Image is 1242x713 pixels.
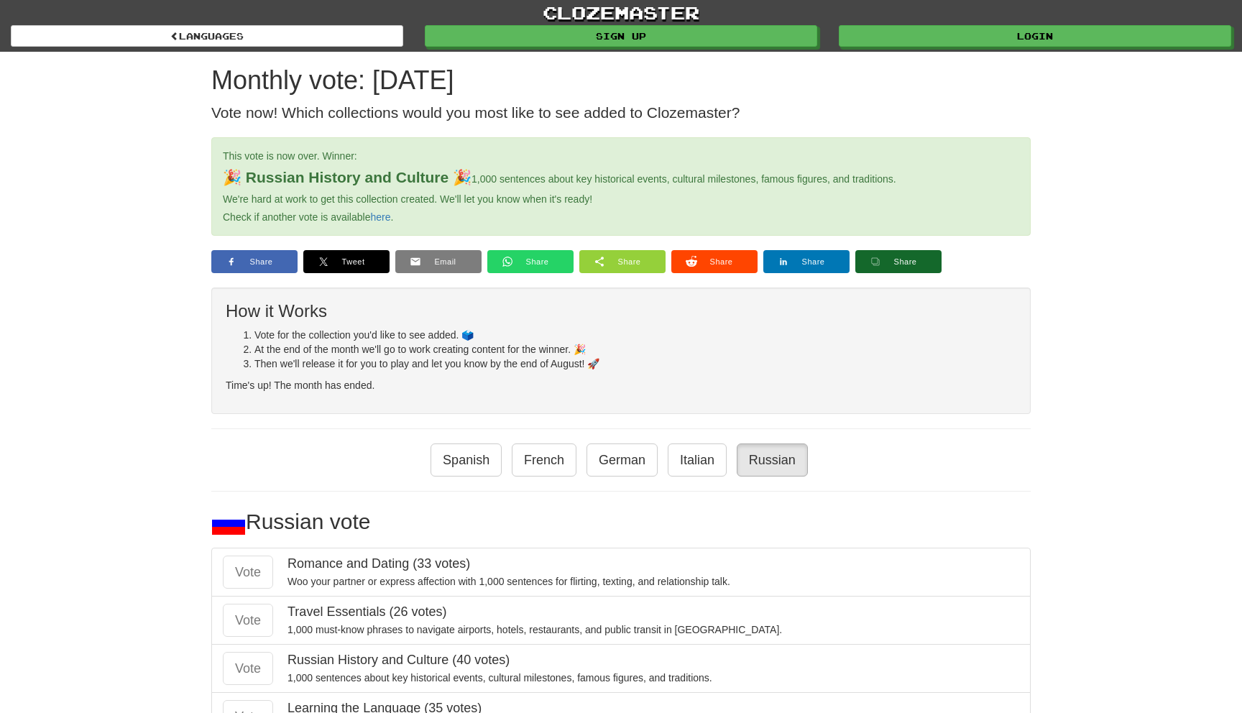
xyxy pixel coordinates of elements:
h1: Monthly vote: [DATE] [211,66,1031,95]
li: Then we'll release it for you to play and let you know by the end of August! 🚀 [254,356,1016,371]
span: Share [608,250,651,273]
p: Time's up! The month has ended. [226,378,1016,392]
p: Woo your partner or express affection with 1,000 sentences for flirting, texting, and relationshi... [287,575,730,588]
p: 1,000 sentences about key historical events, cultural milestones, famous figures, and traditions. [223,167,1019,188]
span: Email [424,250,467,273]
button: Vote [223,556,273,589]
img: sharethis sharing button [594,256,605,267]
span: Tweet [332,250,375,273]
button: Vote [223,652,273,685]
p: 1,000 sentences about key historical events, cultural milestones, famous figures, and traditions. [287,671,712,684]
a: Italian [668,443,727,477]
li: At the end of the month we'll go to work creating content for the winner. 🎉 [254,342,1016,356]
img: reddit sharing button [686,256,697,267]
li: Vote for the collection you'd like to see added. 🗳️ [254,328,1016,342]
p: This vote is now over. Winner: [223,149,1019,163]
a: Languages [11,25,403,47]
h4: Travel Essentials (26 votes) [287,605,782,620]
a: Sign up [425,25,817,47]
h2: Russian vote [211,506,1031,540]
span: Share [240,250,283,273]
span: Share [700,250,743,273]
img: twitter sharing button [318,256,329,267]
span: Share [792,250,835,273]
button: Vote [223,604,273,637]
h4: Romance and Dating (33 votes) [287,557,730,571]
a: Russian [737,443,808,477]
img: whatsapp sharing button [502,256,513,267]
a: Login [839,25,1231,47]
img: copy sharing button [870,256,881,267]
img: facebook sharing button [226,256,237,267]
span: 🎉 Russian History and Culture 🎉 [223,169,471,185]
a: Spanish [431,443,502,477]
a: here [370,211,390,223]
h3: How it Works [226,302,1016,321]
img: linkedin sharing button [778,256,789,267]
a: French [512,443,576,477]
img: email sharing button [410,256,421,267]
a: German [586,443,658,477]
p: Vote now! Which collections would you most like to see added to Clozemaster? [211,102,1031,123]
span: Share [884,250,927,273]
p: 1,000 must-know phrases to navigate airports, hotels, restaurants, and public transit in [GEOGRAP... [287,623,782,636]
p: We're hard at work to get this collection created. We'll let you know when it's ready! [223,192,1019,206]
p: Check if another vote is available . [223,210,1019,224]
span: Share [516,250,559,273]
h4: Russian History and Culture (40 votes) [287,653,712,668]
